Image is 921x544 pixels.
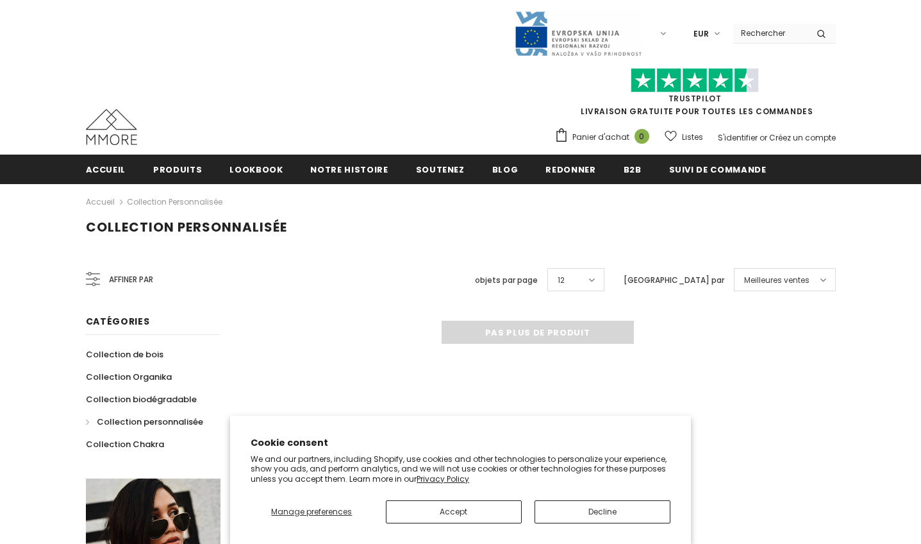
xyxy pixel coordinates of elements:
[624,274,724,287] label: [GEOGRAPHIC_DATA] par
[631,68,759,93] img: Faites confiance aux étoiles pilotes
[153,164,202,176] span: Produits
[86,343,163,366] a: Collection de bois
[86,164,126,176] span: Accueil
[109,273,153,287] span: Affiner par
[229,155,283,183] a: Lookbook
[86,218,287,236] span: Collection personnalisée
[682,131,703,144] span: Listes
[86,109,137,145] img: Cas MMORE
[153,155,202,183] a: Produits
[624,155,642,183] a: B2B
[514,10,642,57] img: Javni Razpis
[251,454,670,484] p: We and our partners, including Shopify, use cookies and other technologies to personalize your ex...
[558,274,565,287] span: 12
[535,500,670,523] button: Decline
[229,164,283,176] span: Lookbook
[572,131,629,144] span: Panier d'achat
[635,129,649,144] span: 0
[251,500,372,523] button: Manage preferences
[86,155,126,183] a: Accueil
[86,433,164,455] a: Collection Chakra
[665,126,703,148] a: Listes
[669,155,767,183] a: Suivi de commande
[86,348,163,361] span: Collection de bois
[769,132,836,143] a: Créez un compte
[86,315,150,328] span: Catégories
[744,274,809,287] span: Meilleures ventes
[624,164,642,176] span: B2B
[416,155,465,183] a: soutenez
[86,438,164,450] span: Collection Chakra
[86,366,172,388] a: Collection Organika
[251,436,670,450] h2: Cookie consent
[127,196,222,207] a: Collection personnalisée
[86,371,172,383] span: Collection Organika
[668,93,722,104] a: TrustPilot
[718,132,758,143] a: S'identifier
[514,28,642,38] a: Javni Razpis
[86,393,197,405] span: Collection biodégradable
[545,155,595,183] a: Redonner
[86,411,203,433] a: Collection personnalisée
[271,506,352,517] span: Manage preferences
[733,24,807,42] input: Search Site
[693,28,709,40] span: EUR
[416,164,465,176] span: soutenez
[492,155,519,183] a: Blog
[554,128,656,147] a: Panier d'achat 0
[310,155,388,183] a: Notre histoire
[759,132,767,143] span: or
[310,164,388,176] span: Notre histoire
[86,194,115,210] a: Accueil
[554,74,836,117] span: LIVRAISON GRATUITE POUR TOUTES LES COMMANDES
[417,473,469,484] a: Privacy Policy
[669,164,767,176] span: Suivi de commande
[86,388,197,411] a: Collection biodégradable
[386,500,522,523] button: Accept
[475,274,538,287] label: objets par page
[492,164,519,176] span: Blog
[97,416,203,428] span: Collection personnalisée
[545,164,595,176] span: Redonner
